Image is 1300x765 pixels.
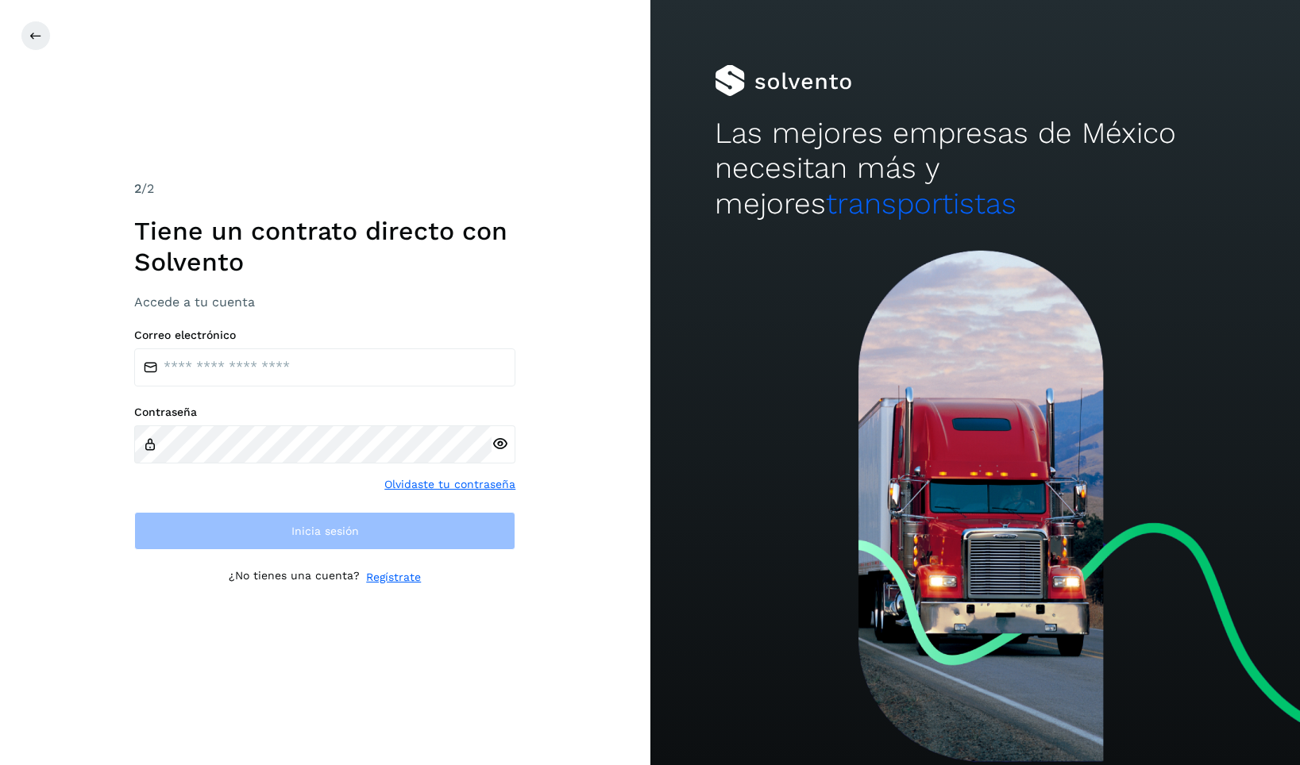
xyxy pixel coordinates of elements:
h1: Tiene un contrato directo con Solvento [134,216,515,277]
button: Inicia sesión [134,512,515,550]
h3: Accede a tu cuenta [134,294,515,309]
label: Correo electrónico [134,329,515,342]
p: ¿No tienes una cuenta? [229,569,360,586]
h2: Las mejores empresas de México necesitan más y mejores [715,116,1235,221]
span: Inicia sesión [291,525,359,536]
span: 2 [134,181,141,196]
div: /2 [134,179,515,198]
span: transportistas [826,186,1016,221]
label: Contraseña [134,406,515,419]
a: Regístrate [366,569,421,586]
a: Olvidaste tu contraseña [384,476,515,493]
